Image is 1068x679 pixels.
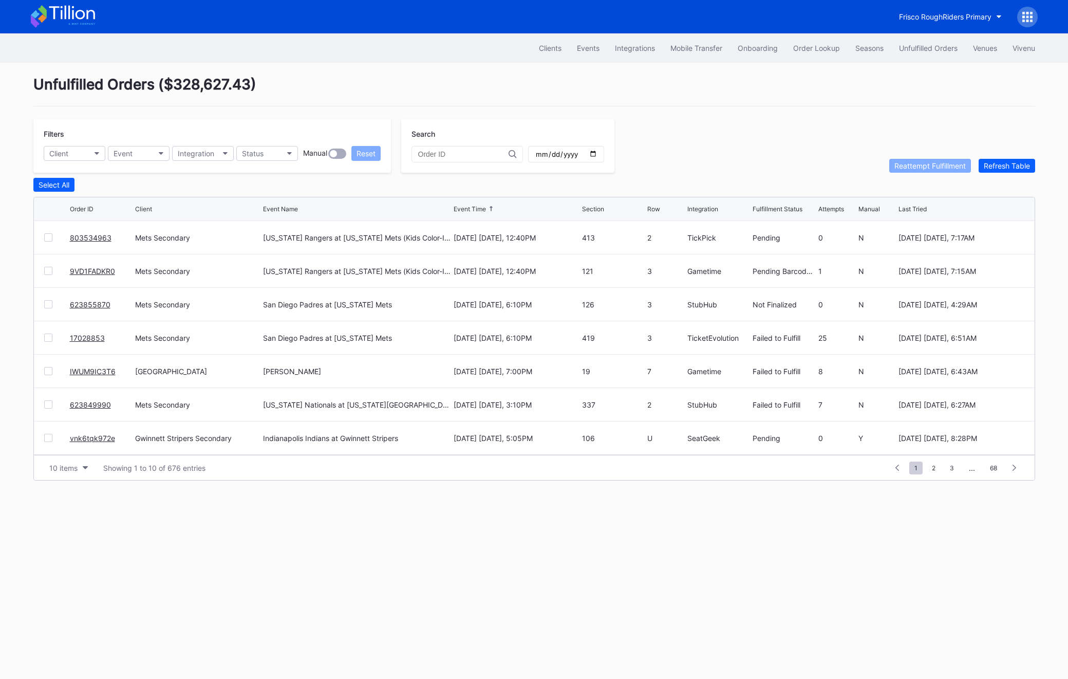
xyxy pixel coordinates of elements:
[687,300,750,309] div: StubHub
[454,367,579,376] div: [DATE] [DATE], 7:00PM
[263,434,398,443] div: Indianapolis Indians at Gwinnett Stripers
[582,233,645,242] div: 413
[135,400,260,409] div: Mets Secondary
[647,233,685,242] div: 2
[891,39,965,58] button: Unfulfilled Orders
[894,161,966,170] div: Reattempt Fulfillment
[582,434,645,443] div: 106
[753,434,815,443] div: Pending
[687,434,750,443] div: SeatGeek
[70,233,111,242] a: 803534963
[454,400,579,409] div: [DATE] [DATE], 3:10PM
[858,434,896,443] div: Y
[785,39,848,58] button: Order Lookup
[818,400,856,409] div: 7
[891,7,1009,26] button: Frisco RoughRiders Primary
[303,149,327,159] div: Manual
[454,233,579,242] div: [DATE] [DATE], 12:40PM
[858,400,896,409] div: N
[454,267,579,276] div: [DATE] [DATE], 12:40PM
[687,267,750,276] div: Gametime
[753,233,815,242] div: Pending
[647,367,685,376] div: 7
[898,267,1024,276] div: [DATE] [DATE], 7:15AM
[898,334,1024,342] div: [DATE] [DATE], 6:51AM
[898,400,1024,409] div: [DATE] [DATE], 6:27AM
[663,39,730,58] button: Mobile Transfer
[687,233,750,242] div: TickPick
[753,300,815,309] div: Not Finalized
[351,146,381,161] button: Reset
[898,434,1024,443] div: [DATE] [DATE], 8:28PM
[44,146,105,161] button: Client
[114,149,133,158] div: Event
[135,434,260,443] div: Gwinnett Stripers Secondary
[730,39,785,58] button: Onboarding
[898,233,1024,242] div: [DATE] [DATE], 7:17AM
[135,367,260,376] div: [GEOGRAPHIC_DATA]
[236,146,298,161] button: Status
[818,267,856,276] div: 1
[242,149,264,158] div: Status
[569,39,607,58] button: Events
[582,300,645,309] div: 126
[454,334,579,342] div: [DATE] [DATE], 6:10PM
[753,205,802,213] div: Fulfillment Status
[985,462,1002,474] span: 68
[753,367,815,376] div: Failed to Fulfill
[945,462,959,474] span: 3
[70,267,115,276] a: 9VD1FADKR0
[263,267,451,276] div: [US_STATE] Rangers at [US_STATE] Mets (Kids Color-In Lunchbox Giveaway)
[898,205,927,213] div: Last Tried
[818,300,856,309] div: 0
[647,434,685,443] div: U
[49,464,78,472] div: 10 items
[135,267,260,276] div: Mets Secondary
[889,159,971,173] button: Reattempt Fulfillment
[818,233,856,242] div: 0
[984,161,1030,170] div: Refresh Table
[582,334,645,342] div: 419
[687,367,750,376] div: Gametime
[858,205,880,213] div: Manual
[263,300,392,309] div: San Diego Padres at [US_STATE] Mets
[899,44,958,52] div: Unfulfilled Orders
[263,205,298,213] div: Event Name
[858,233,896,242] div: N
[39,180,69,189] div: Select All
[135,233,260,242] div: Mets Secondary
[357,149,376,158] div: Reset
[961,464,983,472] div: ...
[582,400,645,409] div: 337
[582,367,645,376] div: 19
[411,130,604,138] div: Search
[103,464,205,472] div: Showing 1 to 10 of 676 entries
[973,44,997,52] div: Venues
[687,334,750,342] div: TicketEvolution
[135,300,260,309] div: Mets Secondary
[70,367,116,376] a: IWUM9IC3T6
[899,12,991,21] div: Frisco RoughRiders Primary
[135,334,260,342] div: Mets Secondary
[263,233,451,242] div: [US_STATE] Rangers at [US_STATE] Mets (Kids Color-In Lunchbox Giveaway)
[818,205,844,213] div: Attempts
[753,267,815,276] div: Pending Barcode Validation
[108,146,170,161] button: Event
[607,39,663,58] button: Integrations
[909,462,923,474] span: 1
[848,39,891,58] button: Seasons
[927,462,941,474] span: 2
[263,367,321,376] div: [PERSON_NAME]
[647,400,685,409] div: 2
[979,159,1035,173] button: Refresh Table
[1005,39,1043,58] button: Vivenu
[70,434,115,443] a: vnk6tqk972e
[647,267,685,276] div: 3
[858,300,896,309] div: N
[582,205,604,213] div: Section
[531,39,569,58] button: Clients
